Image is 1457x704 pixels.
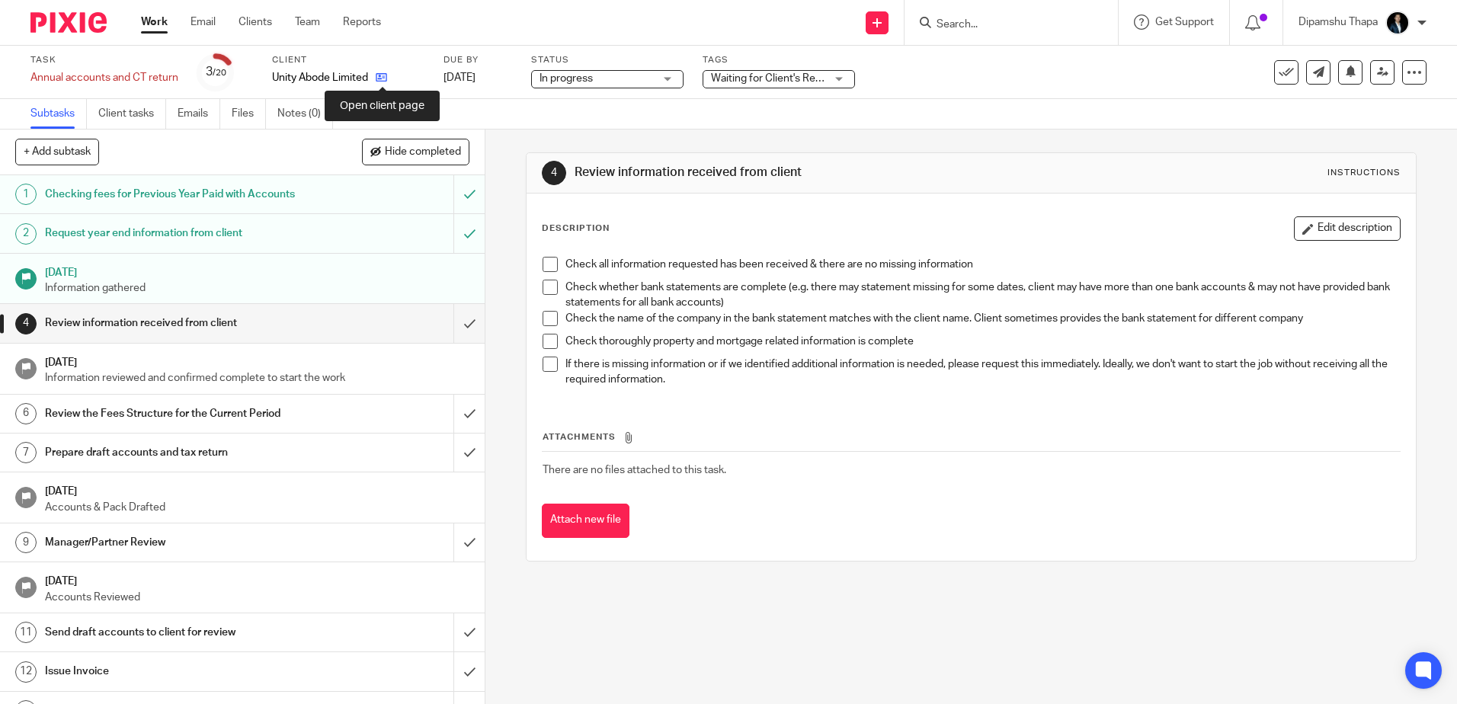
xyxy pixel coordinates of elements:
[295,14,320,30] a: Team
[444,72,476,83] span: [DATE]
[141,14,168,30] a: Work
[540,73,593,84] span: In progress
[30,54,178,66] label: Task
[45,312,307,334] h1: Review information received from client
[344,99,403,129] a: Audit logs
[232,99,266,129] a: Files
[15,403,37,424] div: 6
[45,531,307,554] h1: Manager/Partner Review
[15,313,37,334] div: 4
[565,257,1399,272] p: Check all information requested has been received & there are no missing information
[1155,17,1214,27] span: Get Support
[178,99,220,129] a: Emails
[15,442,37,463] div: 7
[1385,11,1410,35] img: Image.jfif
[30,70,178,85] div: Annual accounts and CT return
[15,661,37,683] div: 12
[15,223,37,245] div: 2
[45,500,470,515] p: Accounts & Pack Drafted
[543,465,726,475] span: There are no files attached to this task.
[542,161,566,185] div: 4
[45,590,470,605] p: Accounts Reviewed
[45,441,307,464] h1: Prepare draft accounts and tax return
[15,532,37,553] div: 9
[45,402,307,425] h1: Review the Fees Structure for the Current Period
[362,139,469,165] button: Hide completed
[213,69,226,77] small: /20
[277,99,333,129] a: Notes (0)
[45,660,307,683] h1: Issue Invoice
[239,14,272,30] a: Clients
[45,370,470,386] p: Information reviewed and confirmed complete to start the work
[565,334,1399,349] p: Check thoroughly property and mortgage related information is complete
[15,622,37,643] div: 11
[542,504,629,538] button: Attach new file
[45,480,470,499] h1: [DATE]
[272,70,368,85] p: Unity Abode Limited
[30,12,107,33] img: Pixie
[272,54,424,66] label: Client
[45,280,470,296] p: Information gathered
[1294,216,1401,241] button: Edit description
[1298,14,1378,30] p: Dipamshu Thapa
[15,184,37,205] div: 1
[385,146,461,158] span: Hide completed
[15,139,99,165] button: + Add subtask
[30,99,87,129] a: Subtasks
[935,18,1072,32] input: Search
[444,54,512,66] label: Due by
[45,222,307,245] h1: Request year end information from client
[343,14,381,30] a: Reports
[543,433,616,441] span: Attachments
[575,165,1004,181] h1: Review information received from client
[45,261,470,280] h1: [DATE]
[191,14,216,30] a: Email
[565,311,1399,326] p: Check the name of the company in the bank statement matches with the client name. Client sometime...
[1327,167,1401,179] div: Instructions
[542,222,610,235] p: Description
[206,63,226,81] div: 3
[45,351,470,370] h1: [DATE]
[45,570,470,589] h1: [DATE]
[98,99,166,129] a: Client tasks
[703,54,855,66] label: Tags
[565,280,1399,311] p: Check whether bank statements are complete (e.g. there may statement missing for some dates, clie...
[711,73,853,84] span: Waiting for Client's Response.
[531,54,684,66] label: Status
[565,357,1399,388] p: If there is missing information or if we identified additional information is needed, please requ...
[45,183,307,206] h1: Checking fees for Previous Year Paid with Accounts
[45,621,307,644] h1: Send draft accounts to client for review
